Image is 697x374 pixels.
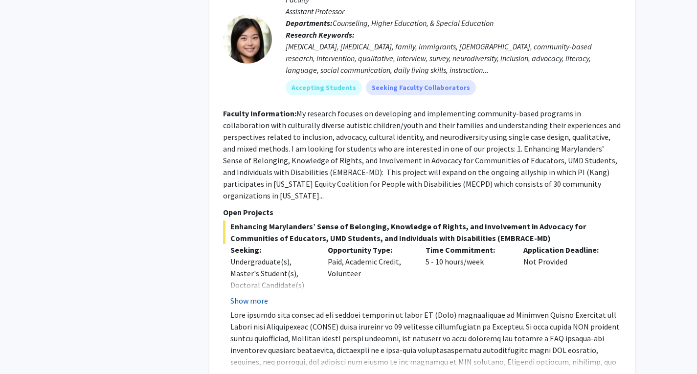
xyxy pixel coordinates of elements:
[286,30,355,40] b: Research Keywords:
[223,206,621,218] p: Open Projects
[223,109,296,118] b: Faculty Information:
[418,244,516,307] div: 5 - 10 hours/week
[230,256,314,314] div: Undergraduate(s), Master's Student(s), Doctoral Candidate(s) (PhD, MD, DMD, PharmD, etc.)
[223,109,621,200] fg-read-more: My research focuses on developing and implementing community-based programs in collaboration with...
[426,244,509,256] p: Time Commitment:
[523,244,607,256] p: Application Deadline:
[366,80,476,95] mat-chip: Seeking Faculty Collaborators
[230,244,314,256] p: Seeking:
[516,244,614,307] div: Not Provided
[286,41,621,76] div: [MEDICAL_DATA], [MEDICAL_DATA], family, immigrants, [DEMOGRAPHIC_DATA], community-based research,...
[320,244,418,307] div: Paid, Academic Credit, Volunteer
[230,295,268,307] button: Show more
[333,18,494,28] span: Counseling, Higher Education, & Special Education
[328,244,411,256] p: Opportunity Type:
[286,80,362,95] mat-chip: Accepting Students
[286,5,621,17] p: Assistant Professor
[286,18,333,28] b: Departments:
[7,330,42,367] iframe: Chat
[223,220,621,244] span: Enhancing Marylanders’ Sense of Belonging, Knowledge of Rights, and Involvement in Advocacy for C...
